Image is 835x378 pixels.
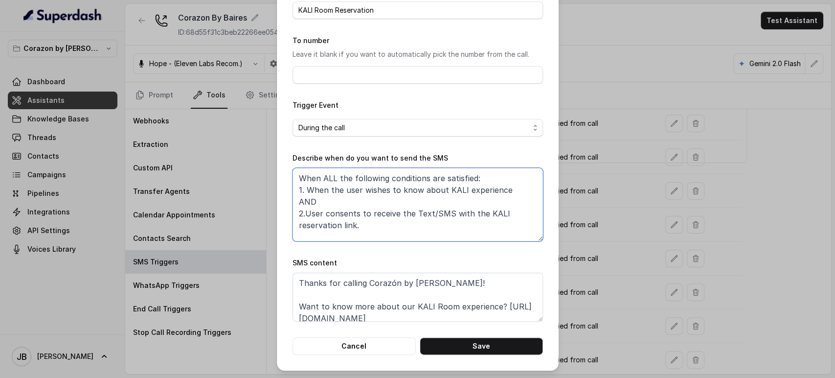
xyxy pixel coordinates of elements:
[293,273,543,322] textarea: Thanks for calling Corazón by [PERSON_NAME]! Want to know more about our KALI Room experience? [U...
[293,154,448,162] label: Describe when do you want to send the SMS
[293,337,416,355] button: Cancel
[420,337,543,355] button: Save
[293,259,337,267] label: SMS content
[293,36,329,45] label: To number
[298,122,529,134] span: During the call
[293,168,543,241] textarea: When ALL the following conditions are satisfied: 1. When the user wishes to know about KALI exper...
[293,48,543,60] p: Leave it blank if you want to automatically pick the number from the call.
[293,101,339,109] label: Trigger Event
[293,119,543,137] button: During the call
